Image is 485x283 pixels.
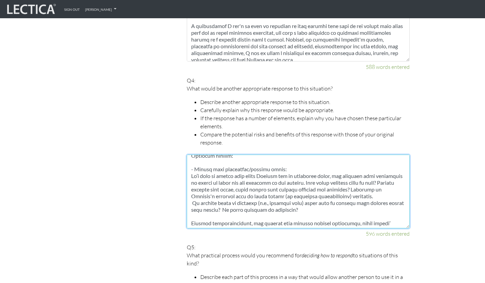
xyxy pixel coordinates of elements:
p: Q4: [187,76,410,147]
em: deciding how to respond [302,252,353,259]
a: Sign out [61,3,82,16]
li: If the response has a number of elements, explain why you have chosen these particular elements. [200,114,410,130]
li: Compare the potential risks and benefits of this response with those of your original response. [200,130,410,147]
div: 588 words entered [187,63,410,71]
p: What would be another appropriate response to this situation? [187,84,410,93]
textarea: Lo ipsumdo sitametc adipisc Elitsed'd eiusm temporin utla etd magn al "E" adminim, ven quis nos e... [187,155,410,228]
img: lecticalive [5,3,56,16]
li: Describe another appropriate response to this situation. [200,98,410,106]
li: Carefully explain why this response would be appropriate. [200,106,410,114]
p: What practical process would you recommend for to situations of this kind? [187,251,410,267]
a: [PERSON_NAME] [82,3,119,16]
div: 596 words entered [187,230,410,238]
